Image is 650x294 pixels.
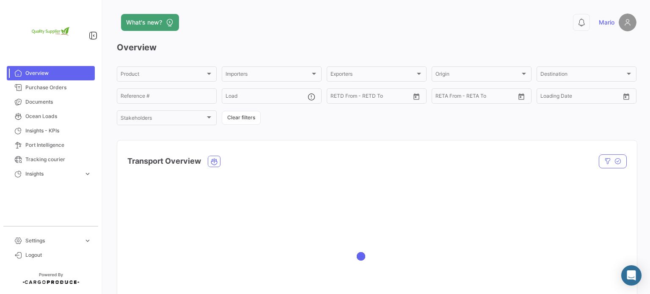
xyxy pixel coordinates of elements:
[540,72,625,78] span: Destination
[7,138,95,152] a: Port Intelligence
[25,156,91,163] span: Tracking courier
[7,109,95,124] a: Ocean Loads
[208,156,220,167] button: Ocean
[25,170,80,178] span: Insights
[25,98,91,106] span: Documents
[121,72,205,78] span: Product
[410,90,423,103] button: Open calendar
[435,94,447,100] input: From
[435,72,520,78] span: Origin
[7,124,95,138] a: Insights - KPIs
[25,141,91,149] span: Port Intelligence
[30,10,72,52] img: 2e1e32d8-98e2-4bbc-880e-a7f20153c351.png
[25,113,91,120] span: Ocean Loads
[117,41,636,53] h3: Overview
[7,152,95,167] a: Tracking courier
[222,111,261,125] button: Clear filters
[127,155,201,167] h4: Transport Overview
[7,80,95,95] a: Purchase Orders
[25,127,91,135] span: Insights - KPIs
[25,69,91,77] span: Overview
[126,18,162,27] span: What's new?
[25,237,80,245] span: Settings
[331,72,415,78] span: Exporters
[348,94,386,100] input: To
[121,116,205,122] span: Stakeholders
[226,72,310,78] span: Importers
[331,94,342,100] input: From
[25,84,91,91] span: Purchase Orders
[599,18,614,27] span: Mario
[621,265,642,286] div: Abrir Intercom Messenger
[7,66,95,80] a: Overview
[84,170,91,178] span: expand_more
[620,90,633,103] button: Open calendar
[7,95,95,109] a: Documents
[121,14,179,31] button: What's new?
[453,94,491,100] input: To
[25,251,91,259] span: Logout
[558,94,596,100] input: To
[619,14,636,31] img: placeholder-user.png
[84,237,91,245] span: expand_more
[540,94,552,100] input: From
[515,90,528,103] button: Open calendar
